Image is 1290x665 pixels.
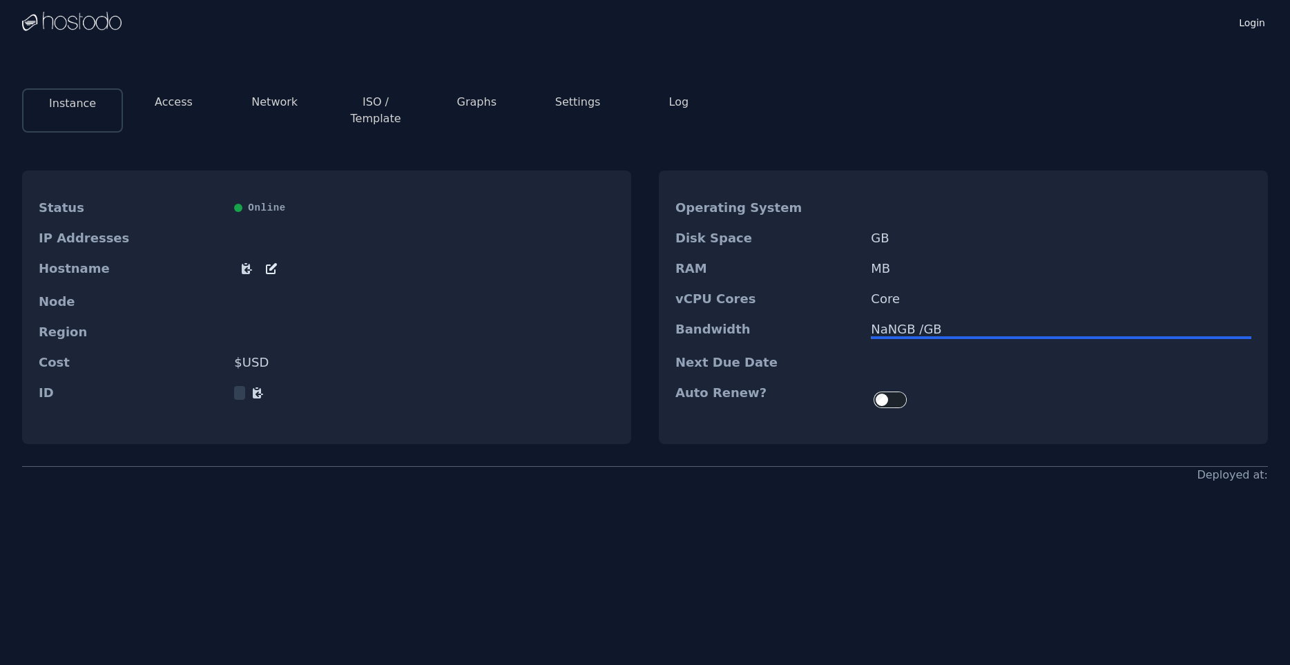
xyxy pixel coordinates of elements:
dt: Operating System [675,201,860,215]
dt: Next Due Date [675,356,860,369]
dd: $ USD [234,356,615,369]
button: Settings [555,94,601,110]
button: Instance [49,95,96,112]
a: Login [1236,13,1268,30]
img: Logo [22,12,122,32]
div: Online [234,201,615,215]
dt: IP Addresses [39,231,223,245]
dt: ID [39,386,223,400]
button: Network [251,94,298,110]
div: Deployed at: [1197,467,1268,483]
dd: MB [871,262,1251,276]
div: NaN GB / GB [871,322,1251,336]
button: ISO / Template [336,94,415,127]
dt: Region [39,325,223,339]
dt: Hostname [39,262,223,278]
dt: vCPU Cores [675,292,860,306]
dt: Cost [39,356,223,369]
dt: Bandwidth [675,322,860,339]
dt: Disk Space [675,231,860,245]
dd: GB [871,231,1251,245]
dd: Core [871,292,1251,306]
button: Log [669,94,689,110]
dt: RAM [675,262,860,276]
button: Graphs [457,94,497,110]
dt: Status [39,201,223,215]
dt: Node [39,295,223,309]
dt: Auto Renew? [675,386,860,414]
button: Access [155,94,193,110]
